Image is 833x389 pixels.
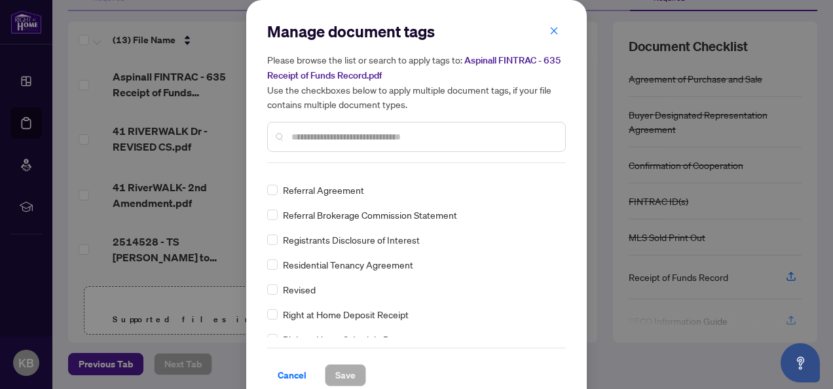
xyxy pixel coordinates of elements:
span: Right at Home Schedule B [283,332,389,346]
span: Residential Tenancy Agreement [283,257,413,272]
h5: Please browse the list or search to apply tags to: Use the checkboxes below to apply multiple doc... [267,52,566,111]
span: Revised [283,282,316,297]
span: Cancel [278,365,306,386]
span: Right at Home Deposit Receipt [283,307,409,322]
span: Referral Agreement [283,183,364,197]
button: Cancel [267,364,317,386]
span: Referral Brokerage Commission Statement [283,208,457,222]
span: Registrants Disclosure of Interest [283,232,420,247]
span: close [549,26,559,35]
button: Open asap [781,343,820,382]
h2: Manage document tags [267,21,566,42]
button: Save [325,364,366,386]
